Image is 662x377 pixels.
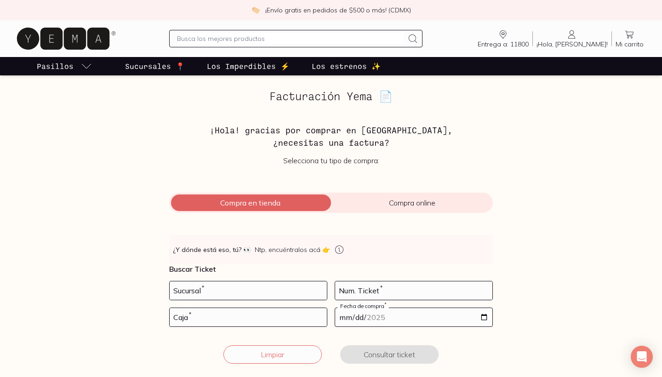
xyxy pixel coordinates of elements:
input: 728 [170,281,327,300]
p: Sucursales 📍 [125,61,185,72]
p: Buscar Ticket [169,264,493,274]
span: 👀 [243,245,251,254]
input: 123 [335,281,492,300]
span: Entrega a: 11800 [478,40,529,48]
span: Compra online [331,198,493,207]
div: Open Intercom Messenger [631,346,653,368]
span: ¡Hola, [PERSON_NAME]! [536,40,608,48]
button: Consultar ticket [340,345,439,364]
a: pasillo-todos-link [35,57,94,75]
a: Entrega a: 11800 [474,29,532,48]
p: Pasillos [37,61,74,72]
strong: ¿Y dónde está eso, tú? [173,245,251,254]
input: 14-05-2023 [335,308,492,326]
a: Los Imperdibles ⚡️ [205,57,291,75]
h3: ¡Hola! gracias por comprar en [GEOGRAPHIC_DATA], ¿necesitas una factura? [169,124,493,149]
p: ¡Envío gratis en pedidos de $500 o más! (CDMX) [265,6,411,15]
p: Selecciona tu tipo de compra: [169,156,493,165]
p: Los estrenos ✨ [312,61,381,72]
a: Los estrenos ✨ [310,57,382,75]
a: ¡Hola, [PERSON_NAME]! [533,29,611,48]
a: Mi carrito [612,29,647,48]
span: Ntp, encuéntralos acá 👉 [255,245,330,254]
a: Sucursales 📍 [123,57,187,75]
button: Limpiar [223,345,322,364]
input: 03 [170,308,327,326]
h2: Facturación Yema 📄 [169,90,493,102]
img: check [251,6,260,14]
span: Mi carrito [616,40,644,48]
label: Fecha de compra [337,303,389,309]
p: Los Imperdibles ⚡️ [207,61,290,72]
input: Busca los mejores productos [177,33,403,44]
span: Compra en tienda [169,198,331,207]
